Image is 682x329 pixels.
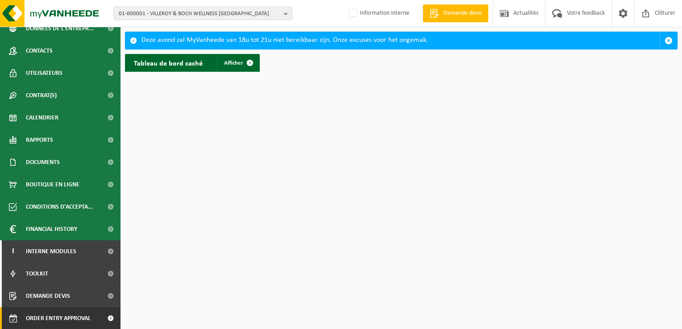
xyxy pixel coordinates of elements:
span: Rapports [26,129,53,151]
span: Données de l'entrepr... [26,17,94,40]
span: Boutique en ligne [26,173,79,196]
label: Information interne [347,7,409,20]
button: 01-000001 - VILLEROY & BOCH WELLNESS [GEOGRAPHIC_DATA] [114,7,292,20]
a: Afficher [217,54,259,72]
span: Interne modules [26,240,76,263]
span: Demande devis [26,285,70,307]
span: Afficher [224,60,243,66]
div: Deze avond zal MyVanheede van 18u tot 21u niet bereikbaar zijn. Onze excuses voor het ongemak. [141,32,660,49]
span: Contrat(s) [26,84,57,107]
span: Documents [26,151,60,173]
h2: Tableau de bord caché [125,54,212,71]
span: I [9,240,17,263]
a: Demande devis [423,4,488,22]
span: Contacts [26,40,53,62]
span: 01-000001 - VILLEROY & BOCH WELLNESS [GEOGRAPHIC_DATA] [119,7,280,21]
span: Calendrier [26,107,58,129]
span: Financial History [26,218,77,240]
span: Conditions d'accepta... [26,196,93,218]
span: Demande devis [441,9,484,18]
span: Utilisateurs [26,62,62,84]
span: Toolkit [26,263,48,285]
